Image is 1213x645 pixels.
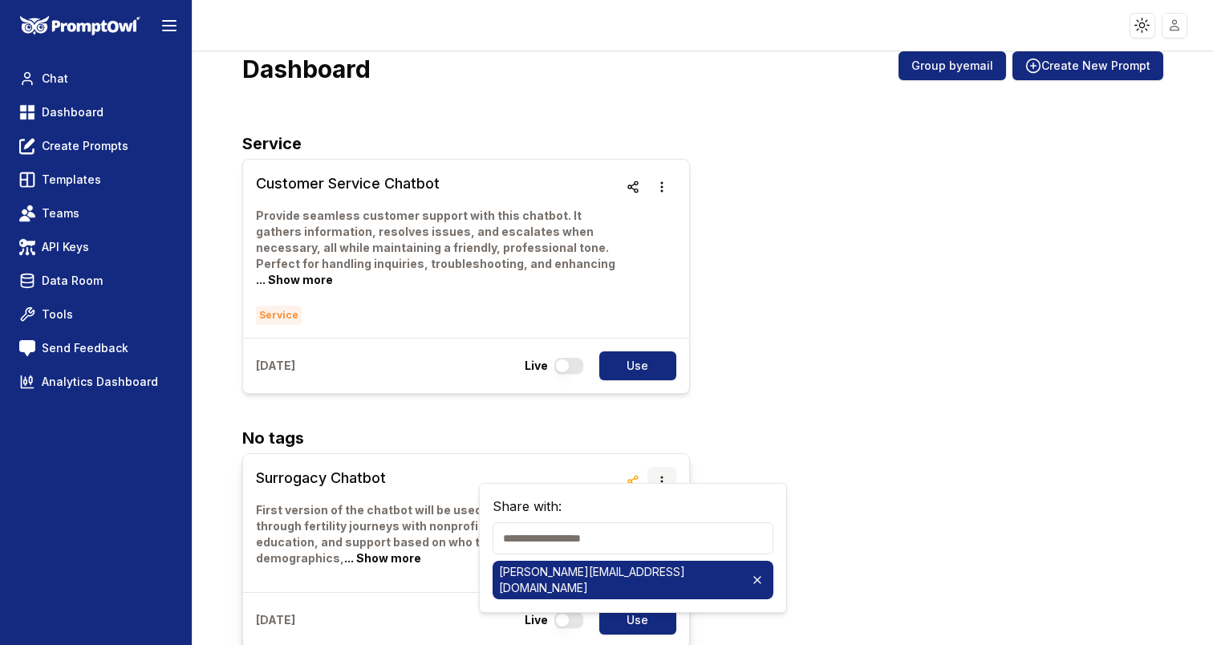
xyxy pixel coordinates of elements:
[13,165,179,194] a: Templates
[525,612,548,628] p: Live
[256,467,619,579] a: Surrogacy ChatbotFirst version of the chatbot will be used to align people going through fertilit...
[1012,51,1163,80] button: Create New Prompt
[13,367,179,396] a: Analytics Dashboard
[13,233,179,262] a: API Keys
[242,426,1163,450] h2: No tags
[13,334,179,363] a: Send Feedback
[256,172,619,325] a: Customer Service ChatbotProvide seamless customer support with this chatbot. It gathers informati...
[525,358,548,374] p: Live
[256,612,295,628] p: [DATE]
[493,497,773,516] h4: Share with:
[13,64,179,93] a: Chat
[13,199,179,228] a: Teams
[899,51,1006,80] button: Group byemail
[42,172,101,188] span: Templates
[13,132,179,160] a: Create Prompts
[42,340,128,356] span: Send Feedback
[42,104,103,120] span: Dashboard
[599,351,676,380] button: Use
[42,374,158,390] span: Analytics Dashboard
[590,351,676,380] a: Use
[242,55,371,83] h3: Dashboard
[19,340,35,356] img: feedback
[42,138,128,154] span: Create Prompts
[13,266,179,295] a: Data Room
[599,606,676,635] button: Use
[256,272,333,288] button: ... Show more
[344,550,421,566] button: ... Show more
[20,16,140,36] img: PromptOwl
[242,132,1163,156] h2: Service
[1163,14,1187,37] img: placeholder-user.jpg
[256,208,619,288] p: Provide seamless customer support with this chatbot. It gathers information, resolves issues, and...
[42,205,79,221] span: Teams
[499,564,740,596] p: [PERSON_NAME][EMAIL_ADDRESS][DOMAIN_NAME]
[256,172,619,195] h3: Customer Service Chatbot
[13,300,179,329] a: Tools
[256,502,619,566] p: First version of the chatbot will be used to align people going through fertility journeys with n...
[42,306,73,322] span: Tools
[256,467,619,489] h3: Surrogacy Chatbot
[13,98,179,127] a: Dashboard
[590,606,676,635] a: Use
[42,273,103,289] span: Data Room
[42,239,89,255] span: API Keys
[256,306,302,325] span: Service
[256,358,295,374] p: [DATE]
[42,71,68,87] span: Chat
